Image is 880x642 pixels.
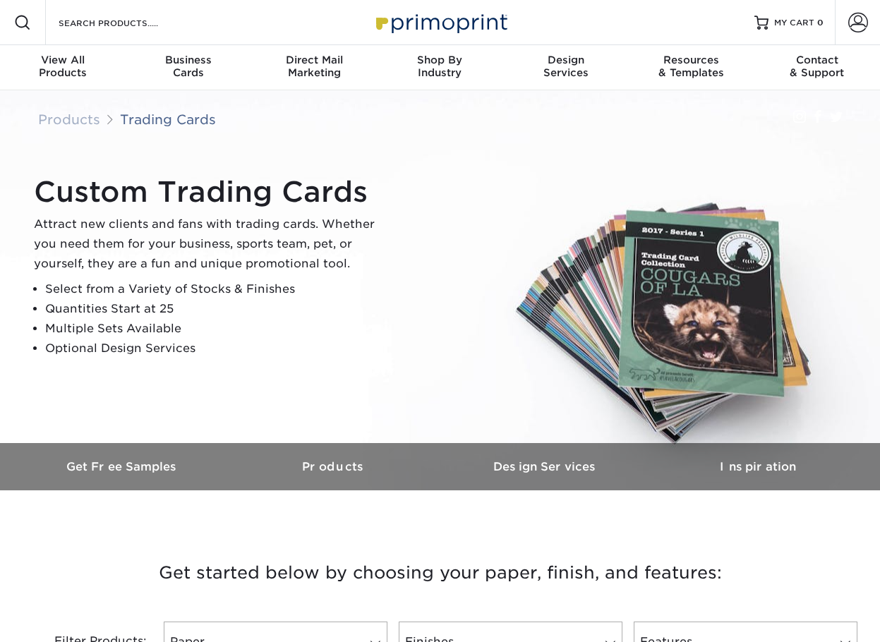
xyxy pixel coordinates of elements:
[45,299,387,319] li: Quantities Start at 25
[377,45,502,90] a: Shop ByIndustry
[652,443,864,490] a: Inspiration
[440,443,652,490] a: Design Services
[629,54,754,66] span: Resources
[28,541,853,605] h3: Get started below by choosing your paper, finish, and features:
[17,460,229,473] h3: Get Free Samples
[126,54,251,79] div: Cards
[229,443,440,490] a: Products
[503,54,629,79] div: Services
[17,443,229,490] a: Get Free Samples
[251,54,377,79] div: Marketing
[126,45,251,90] a: BusinessCards
[377,54,502,66] span: Shop By
[754,45,880,90] a: Contact& Support
[774,17,814,29] span: MY CART
[754,54,880,79] div: & Support
[34,214,387,274] p: Attract new clients and fans with trading cards. Whether you need them for your business, sports ...
[251,54,377,66] span: Direct Mail
[817,18,824,28] span: 0
[629,54,754,79] div: & Templates
[126,54,251,66] span: Business
[45,339,387,358] li: Optional Design Services
[229,460,440,473] h3: Products
[377,54,502,79] div: Industry
[38,111,100,127] a: Products
[34,175,387,209] h1: Custom Trading Cards
[503,54,629,66] span: Design
[629,45,754,90] a: Resources& Templates
[440,460,652,473] h3: Design Services
[120,111,216,127] a: Trading Cards
[57,14,195,31] input: SEARCH PRODUCTS.....
[503,45,629,90] a: DesignServices
[754,54,880,66] span: Contact
[45,319,387,339] li: Multiple Sets Available
[652,460,864,473] h3: Inspiration
[251,45,377,90] a: Direct MailMarketing
[370,7,511,37] img: Primoprint
[45,279,387,299] li: Select from a Variety of Stocks & Finishes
